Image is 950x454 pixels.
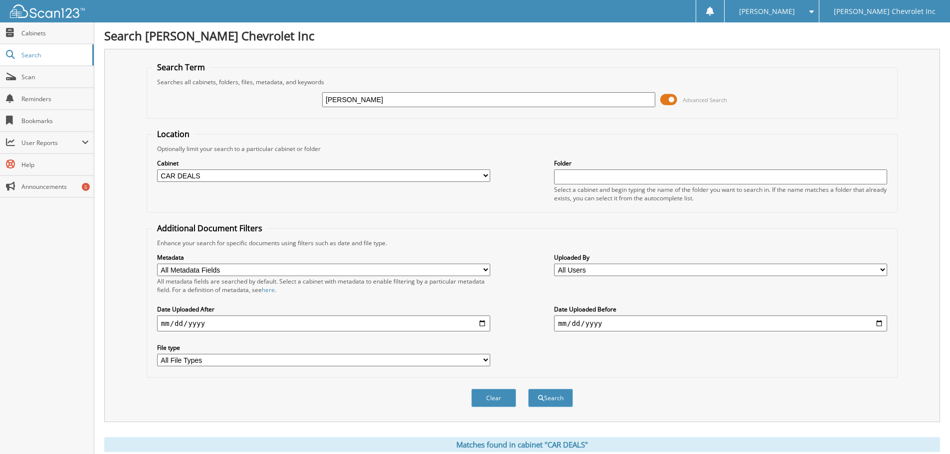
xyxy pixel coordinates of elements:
div: Enhance your search for specific documents using filters such as date and file type. [152,239,892,247]
label: Uploaded By [554,253,887,262]
label: Date Uploaded After [157,305,490,313]
a: here [262,286,275,294]
span: Cabinets [21,29,89,37]
h1: Search [PERSON_NAME] Chevrolet Inc [104,27,940,44]
span: Reminders [21,95,89,103]
span: Search [21,51,87,59]
label: Cabinet [157,159,490,167]
span: Scan [21,73,89,81]
legend: Search Term [152,62,210,73]
div: All metadata fields are searched by default. Select a cabinet with metadata to enable filtering b... [157,277,490,294]
label: Folder [554,159,887,167]
div: Optionally limit your search to a particular cabinet or folder [152,145,892,153]
div: Select a cabinet and begin typing the name of the folder you want to search in. If the name match... [554,185,887,202]
legend: Location [152,129,194,140]
input: end [554,315,887,331]
label: File type [157,343,490,352]
span: [PERSON_NAME] [739,8,795,14]
button: Search [528,389,573,407]
img: scan123-logo-white.svg [10,4,85,18]
span: Help [21,160,89,169]
span: Announcements [21,182,89,191]
input: start [157,315,490,331]
span: [PERSON_NAME] Chevrolet Inc [834,8,936,14]
div: 5 [82,183,90,191]
div: Matches found in cabinet "CAR DEALS" [104,437,940,452]
label: Metadata [157,253,490,262]
span: Bookmarks [21,117,89,125]
legend: Additional Document Filters [152,223,267,234]
div: Searches all cabinets, folders, files, metadata, and keywords [152,78,892,86]
span: User Reports [21,139,82,147]
span: Advanced Search [683,96,727,104]
label: Date Uploaded Before [554,305,887,313]
button: Clear [471,389,516,407]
